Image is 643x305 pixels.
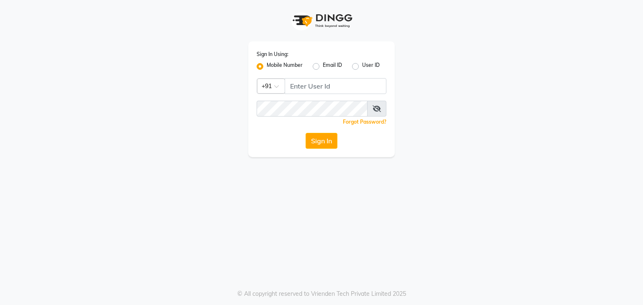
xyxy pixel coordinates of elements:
[306,133,337,149] button: Sign In
[362,61,380,71] label: User ID
[323,61,342,71] label: Email ID
[257,51,288,58] label: Sign In Using:
[267,61,303,71] label: Mobile Number
[288,8,355,33] img: logo1.svg
[285,78,386,94] input: Username
[343,119,386,125] a: Forgot Password?
[257,101,368,117] input: Username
